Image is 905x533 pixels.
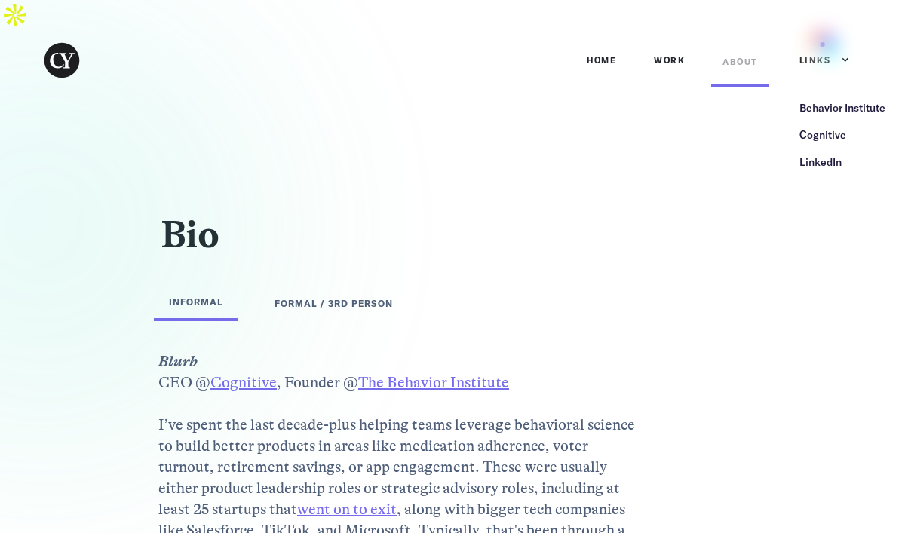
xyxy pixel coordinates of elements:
div: Links [799,53,831,68]
div: Cognitive [799,127,846,142]
div: INFORMAL [169,294,223,309]
div: Links [784,38,850,83]
em: Blurb [158,351,641,372]
a: The Behavior Institute‍ [358,374,509,391]
div: Behavior Institute [799,100,885,115]
a: Home [575,38,627,83]
a: ABOUT [711,39,769,87]
div: FORMAL / 3rd PERSON [275,296,393,311]
a: Cognitive [210,374,277,391]
a: went on to exit [297,501,397,518]
a: home [41,39,102,81]
div: LinkedIn [799,155,842,170]
a: Work [643,38,696,83]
